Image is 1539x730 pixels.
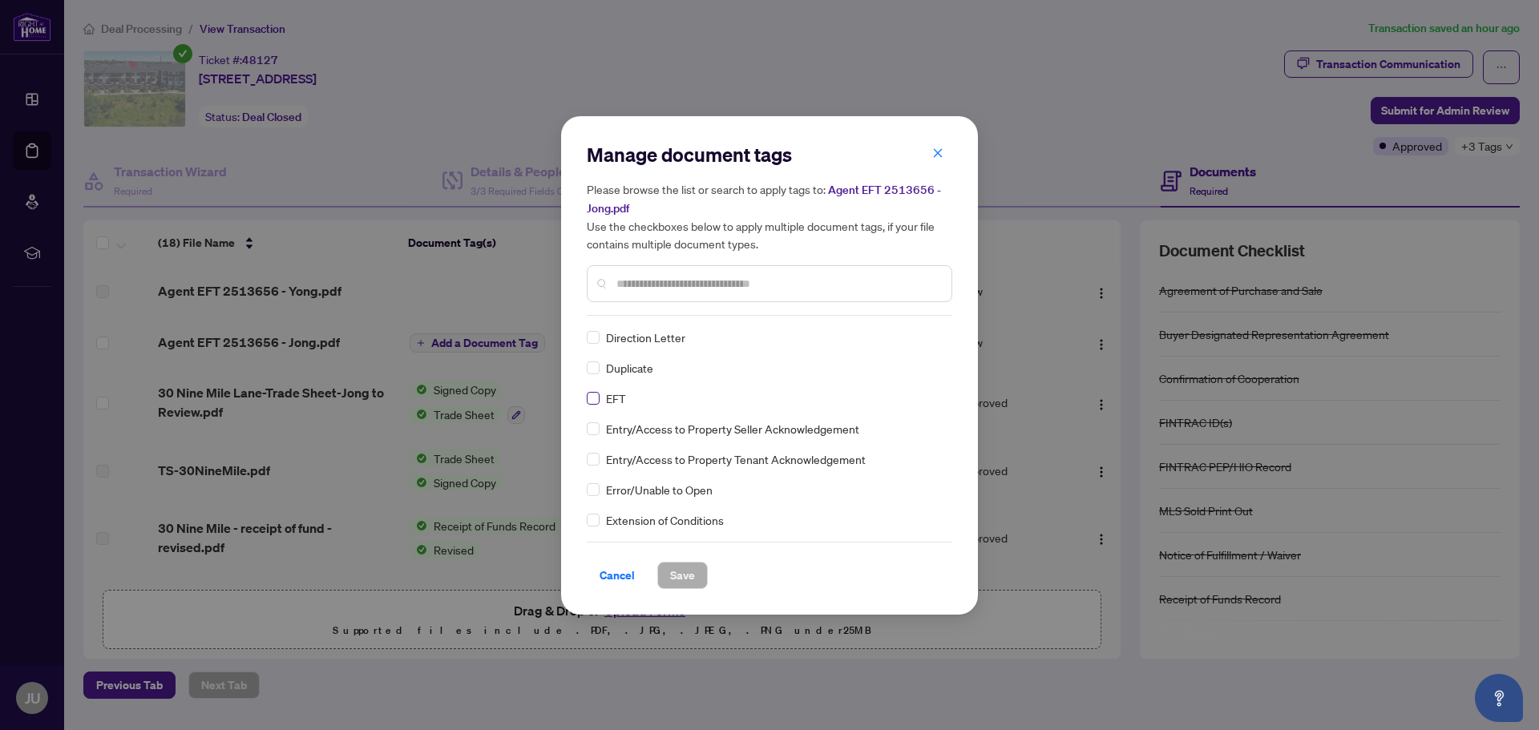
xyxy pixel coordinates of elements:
[606,329,685,346] span: Direction Letter
[932,147,943,159] span: close
[600,563,635,588] span: Cancel
[606,359,653,377] span: Duplicate
[606,450,866,468] span: Entry/Access to Property Tenant Acknowledgement
[606,511,724,529] span: Extension of Conditions
[657,562,708,589] button: Save
[587,183,941,216] span: Agent EFT 2513656 - Jong.pdf
[587,562,648,589] button: Cancel
[1475,674,1523,722] button: Open asap
[587,180,952,252] h5: Please browse the list or search to apply tags to: Use the checkboxes below to apply multiple doc...
[587,142,952,167] h2: Manage document tags
[606,389,626,407] span: EFT
[606,481,713,498] span: Error/Unable to Open
[606,420,859,438] span: Entry/Access to Property Seller Acknowledgement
